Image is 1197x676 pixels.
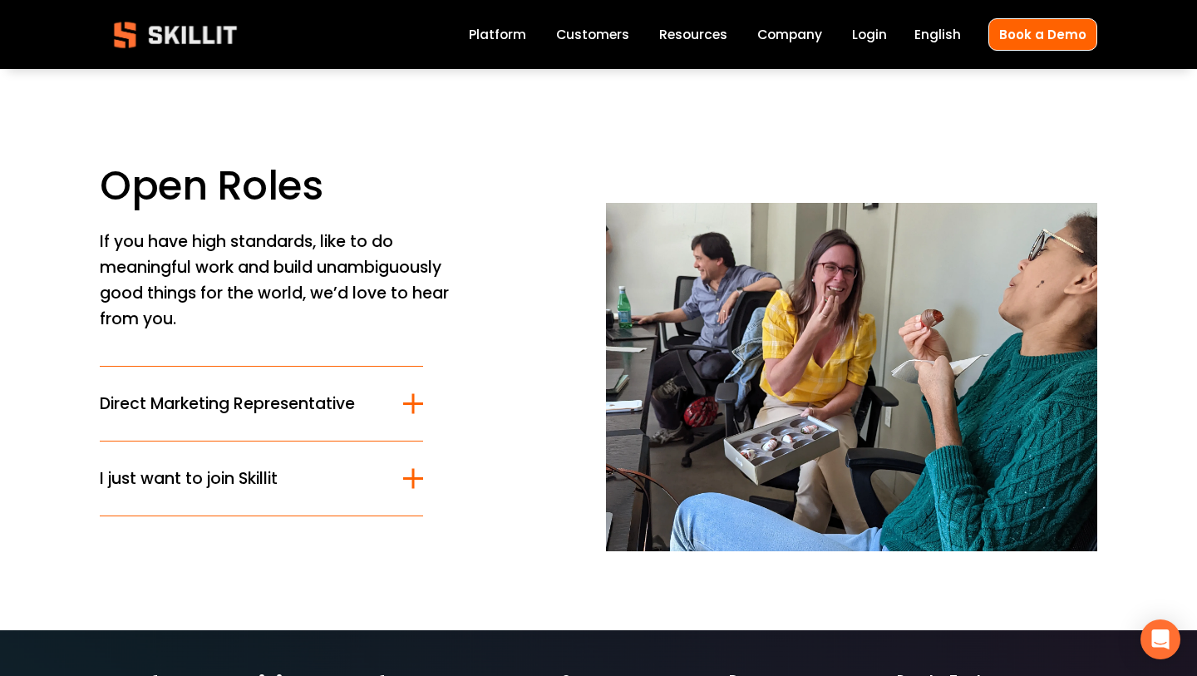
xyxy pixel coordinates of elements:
span: English [914,25,961,44]
img: Skillit [100,10,251,60]
div: language picker [914,23,961,46]
a: Book a Demo [988,18,1097,51]
a: Company [757,23,822,46]
span: Direct Marketing Representative [100,392,403,416]
a: Platform [469,23,526,46]
button: Direct Marketing Representative [100,367,423,441]
span: Resources [659,25,727,44]
div: Open Intercom Messenger [1140,619,1180,659]
span: I just want to join Skillit [100,466,403,491]
a: Login [852,23,887,46]
button: I just want to join Skillit [100,442,423,516]
h1: Open Roles [100,161,591,210]
p: If you have high standards, like to do meaningful work and build unambiguously good things for th... [100,229,465,332]
a: folder dropdown [659,23,727,46]
a: Customers [556,23,629,46]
